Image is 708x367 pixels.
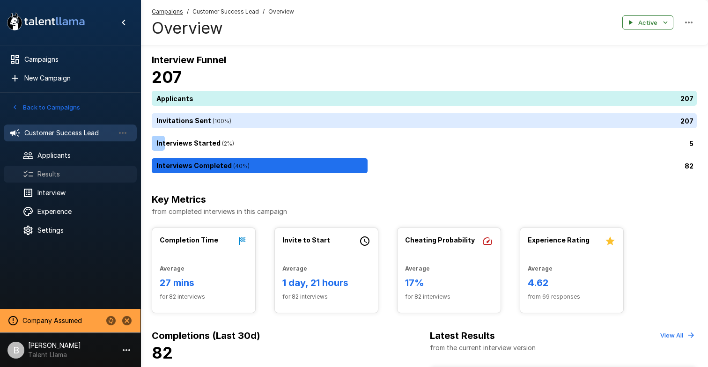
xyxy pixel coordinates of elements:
b: 82 [152,343,173,362]
b: 207 [152,67,182,87]
h6: 1 day, 21 hours [282,275,370,290]
h6: 17% [405,275,493,290]
b: Invite to Start [282,236,330,244]
p: 207 [680,116,693,126]
span: from 69 responses [528,292,616,301]
h6: 4.62 [528,275,616,290]
button: View All [658,328,697,343]
h6: 27 mins [160,275,248,290]
b: Key Metrics [152,194,206,205]
u: Campaigns [152,8,183,15]
b: Average [528,265,553,272]
b: Cheating Probability [405,236,475,244]
button: Active [622,15,673,30]
b: Completion Time [160,236,218,244]
span: Customer Success Lead [192,7,259,16]
span: for 82 interviews [405,292,493,301]
p: 5 [689,139,693,148]
p: from the current interview version [430,343,536,352]
span: / [187,7,189,16]
b: Average [405,265,430,272]
b: Average [160,265,184,272]
b: Experience Rating [528,236,590,244]
b: Latest Results [430,330,495,341]
b: Average [282,265,307,272]
p: 82 [685,161,693,171]
span: Overview [268,7,294,16]
p: 207 [680,94,693,103]
p: from completed interviews in this campaign [152,207,697,216]
b: Interview Funnel [152,54,226,66]
h4: Overview [152,18,294,38]
span: for 82 interviews [282,292,370,301]
b: Completions (Last 30d) [152,330,260,341]
span: / [263,7,265,16]
span: for 82 interviews [160,292,248,301]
